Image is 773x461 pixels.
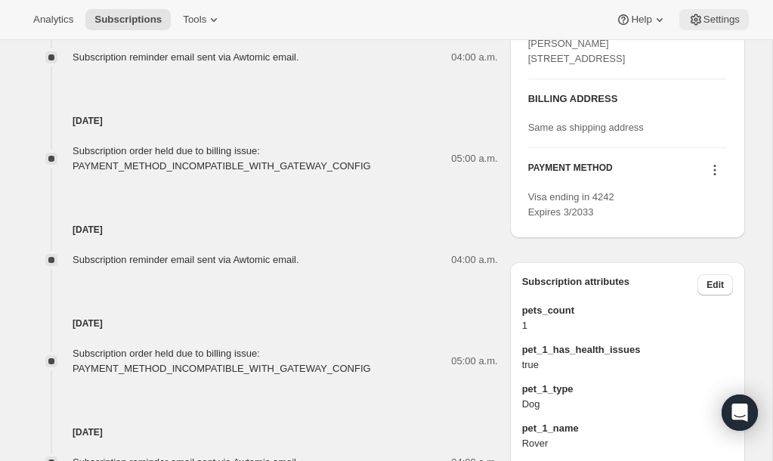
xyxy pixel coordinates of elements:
[703,14,740,26] span: Settings
[73,51,299,63] span: Subscription reminder email sent via Awtomic email.
[522,274,698,295] h3: Subscription attributes
[722,394,758,431] div: Open Intercom Messenger
[528,162,613,182] h3: PAYMENT METHOD
[94,14,162,26] span: Subscriptions
[451,151,497,166] span: 05:00 a.m.
[27,316,498,331] h4: [DATE]
[522,421,733,436] span: pet_1_name
[451,354,497,369] span: 05:00 a.m.
[528,191,614,218] span: Visa ending in 4242 Expires 3/2033
[522,357,733,373] span: true
[183,14,206,26] span: Tools
[522,397,733,412] span: Dog
[697,274,733,295] button: Edit
[73,348,371,374] span: Subscription order held due to billing issue: PAYMENT_METHOD_INCOMPATIBLE_WITH_GATEWAY_CONFIG
[27,425,498,440] h4: [DATE]
[27,113,498,128] h4: [DATE]
[451,252,497,268] span: 04:00 a.m.
[679,9,749,30] button: Settings
[174,9,230,30] button: Tools
[27,222,498,237] h4: [DATE]
[522,342,733,357] span: pet_1_has_health_issues
[24,9,82,30] button: Analytics
[528,91,727,107] h3: BILLING ADDRESS
[522,436,733,451] span: Rover
[522,303,733,318] span: pets_count
[73,145,371,172] span: Subscription order held due to billing issue: PAYMENT_METHOD_INCOMPATIBLE_WITH_GATEWAY_CONFIG
[522,318,733,333] span: 1
[73,254,299,265] span: Subscription reminder email sent via Awtomic email.
[528,122,644,133] span: Same as shipping address
[85,9,171,30] button: Subscriptions
[451,50,497,65] span: 04:00 a.m.
[607,9,676,30] button: Help
[522,382,733,397] span: pet_1_type
[33,14,73,26] span: Analytics
[707,279,724,291] span: Edit
[631,14,651,26] span: Help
